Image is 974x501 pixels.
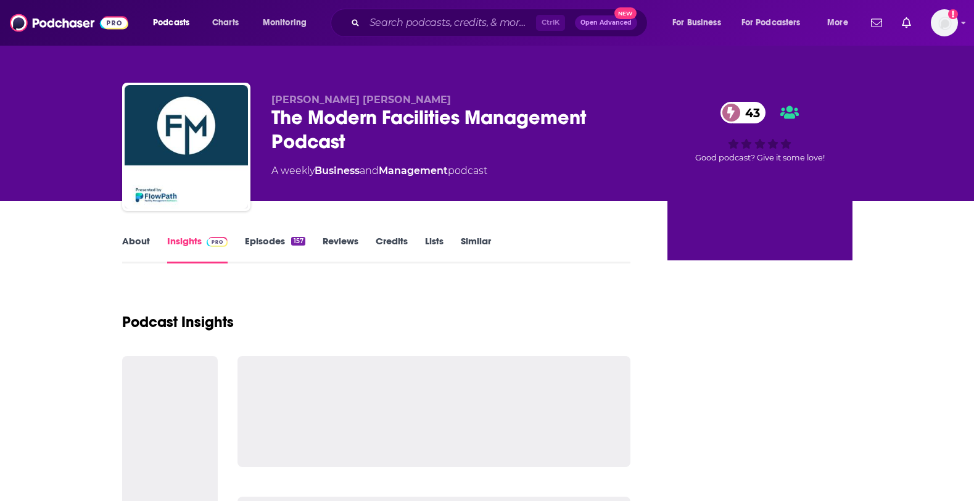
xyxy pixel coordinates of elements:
[10,11,128,35] img: Podchaser - Follow, Share and Rate Podcasts
[204,13,246,33] a: Charts
[667,94,852,170] div: 43Good podcast? Give it some love!
[144,13,205,33] button: open menu
[125,85,248,209] img: The Modern Facilities Management Podcast
[315,165,360,176] a: Business
[212,14,239,31] span: Charts
[948,9,958,19] svg: Add a profile image
[931,9,958,36] button: Show profile menu
[664,13,737,33] button: open menu
[866,12,887,33] a: Show notifications dropdown
[819,13,864,33] button: open menu
[461,235,491,263] a: Similar
[672,14,721,31] span: For Business
[271,94,451,106] span: [PERSON_NAME] [PERSON_NAME]
[741,14,801,31] span: For Podcasters
[167,235,228,263] a: InsightsPodchaser Pro
[733,102,766,123] span: 43
[536,15,565,31] span: Ctrl K
[263,14,307,31] span: Monitoring
[323,235,358,263] a: Reviews
[614,7,637,19] span: New
[207,237,228,247] img: Podchaser Pro
[827,14,848,31] span: More
[122,313,234,331] h1: Podcast Insights
[122,235,150,263] a: About
[720,102,766,123] a: 43
[425,235,444,263] a: Lists
[365,13,536,33] input: Search podcasts, credits, & more...
[245,235,305,263] a: Episodes157
[376,235,408,263] a: Credits
[575,15,637,30] button: Open AdvancedNew
[271,164,487,178] div: A weekly podcast
[733,13,819,33] button: open menu
[580,20,632,26] span: Open Advanced
[360,165,379,176] span: and
[695,153,825,162] span: Good podcast? Give it some love!
[153,14,189,31] span: Podcasts
[931,9,958,36] img: User Profile
[291,237,305,246] div: 157
[931,9,958,36] span: Logged in as HavasAlexa
[254,13,323,33] button: open menu
[379,165,448,176] a: Management
[342,9,659,37] div: Search podcasts, credits, & more...
[897,12,916,33] a: Show notifications dropdown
